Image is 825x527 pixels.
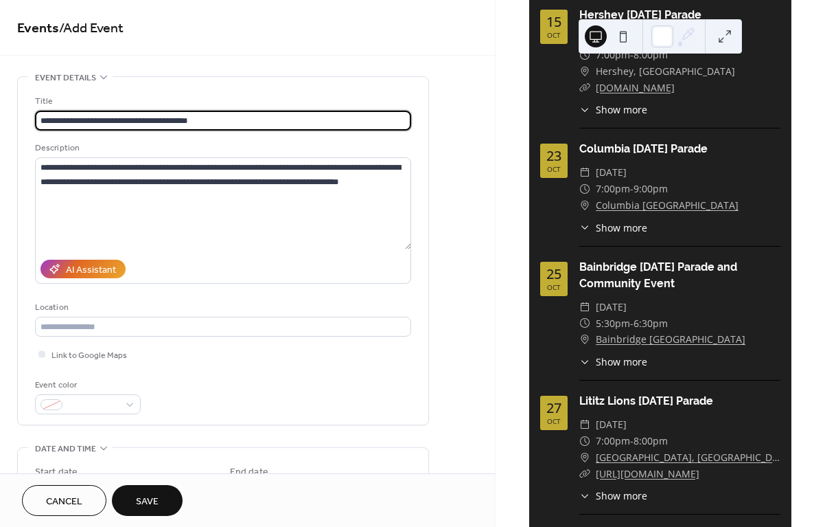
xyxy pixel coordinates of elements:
[579,433,590,449] div: ​
[579,164,590,181] div: ​
[579,315,590,332] div: ​
[579,299,590,315] div: ​
[35,465,78,480] div: Start date
[596,489,647,503] span: Show more
[596,47,630,63] span: 7:00pm
[22,485,106,516] button: Cancel
[547,32,561,38] div: Oct
[546,15,561,29] div: 15
[596,315,630,332] span: 5:30pm
[230,465,268,480] div: End date
[596,197,739,214] a: Columbia [GEOGRAPHIC_DATA]
[579,80,590,96] div: ​
[579,102,590,117] div: ​
[579,466,590,482] div: ​
[630,181,634,197] span: -
[634,433,668,449] span: 8:00pm
[112,485,183,516] button: Save
[546,149,561,163] div: 23
[579,197,590,214] div: ​
[579,449,590,466] div: ​
[547,284,561,291] div: Oct
[35,71,96,85] span: Event details
[596,331,745,348] a: Bainbridge [GEOGRAPHIC_DATA]
[579,102,647,117] button: ​Show more
[596,81,675,94] a: [DOMAIN_NAME]
[634,315,668,332] span: 6:30pm
[66,263,116,278] div: AI Assistant
[51,348,127,363] span: Link to Google Maps
[579,355,647,369] button: ​Show more
[596,449,780,466] a: [GEOGRAPHIC_DATA], [GEOGRAPHIC_DATA]
[596,63,735,80] span: Hershey, [GEOGRAPHIC_DATA]
[579,331,590,348] div: ​
[630,315,634,332] span: -
[35,94,408,109] div: Title
[634,47,668,63] span: 8:00pm
[579,181,590,197] div: ​
[136,495,159,509] span: Save
[596,433,630,449] span: 7:00pm
[46,495,82,509] span: Cancel
[547,418,561,425] div: Oct
[579,394,713,407] a: Lititz Lions [DATE] Parade
[630,433,634,449] span: -
[579,416,590,433] div: ​
[596,102,647,117] span: Show more
[579,47,590,63] div: ​
[596,164,627,181] span: [DATE]
[546,267,561,281] div: 25
[634,181,668,197] span: 9:00pm
[596,181,630,197] span: 7:00pm
[579,8,701,21] a: Hershey [DATE] Parade
[59,15,124,42] span: / Add Event
[35,141,408,155] div: Description
[547,166,561,172] div: Oct
[579,141,780,157] div: Columbia [DATE] Parade
[17,15,59,42] a: Events
[596,299,627,315] span: [DATE]
[35,300,408,315] div: Location
[630,47,634,63] span: -
[596,355,647,369] span: Show more
[579,259,780,292] div: Bainbridge [DATE] Parade and Community Event
[579,221,590,235] div: ​
[596,416,627,433] span: [DATE]
[579,489,590,503] div: ​
[579,489,647,503] button: ​Show more
[35,442,96,456] span: Date and time
[596,467,699,480] a: [URL][DOMAIN_NAME]
[40,260,126,278] button: AI Assistant
[579,221,647,235] button: ​Show more
[546,401,561,415] div: 27
[35,378,138,392] div: Event color
[579,63,590,80] div: ​
[579,355,590,369] div: ​
[596,221,647,235] span: Show more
